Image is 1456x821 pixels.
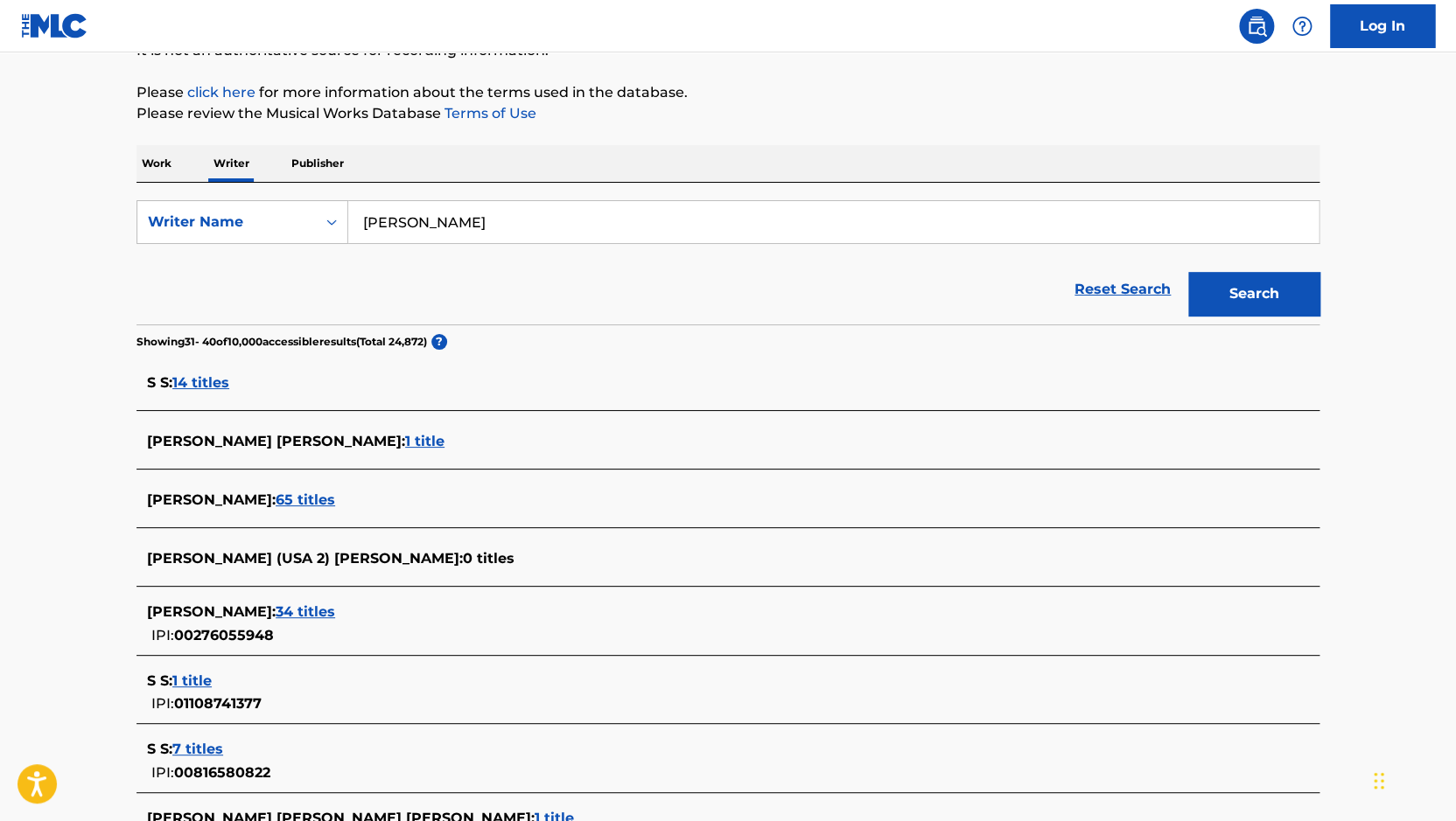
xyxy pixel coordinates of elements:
[441,105,536,122] a: Terms of Use
[147,491,276,508] span: [PERSON_NAME] :
[136,334,427,350] p: Showing 31 - 40 of 10,000 accessible results (Total 24,872 )
[172,741,223,757] span: 7 titles
[1374,755,1384,807] div: Drag
[1246,16,1267,37] img: search
[1368,737,1456,821] iframe: Chat Widget
[208,145,255,182] p: Writer
[21,13,88,38] img: MLC Logo
[151,695,174,712] span: IPI:
[1066,270,1179,309] a: Reset Search
[136,82,1319,103] p: Please for more information about the terms used in the database.
[1330,4,1435,48] a: Log In
[172,374,229,391] span: 14 titles
[147,374,172,391] span: S S :
[431,334,447,350] span: ?
[174,764,270,781] span: 00816580822
[276,603,335,620] span: 34 titles
[136,200,1319,324] form: Search Form
[136,145,177,182] p: Work
[1239,9,1274,44] a: Public Search
[148,212,305,233] div: Writer Name
[463,550,514,567] span: 0 titles
[147,550,463,567] span: [PERSON_NAME] (USA 2) [PERSON_NAME] :
[147,741,172,757] span: S S :
[136,103,1319,124] p: Please review the Musical Works Database
[147,603,276,620] span: [PERSON_NAME] :
[147,672,172,689] span: S S :
[151,627,174,644] span: IPI:
[286,145,349,182] p: Publisher
[405,433,444,449] span: 1 title
[151,764,174,781] span: IPI:
[174,627,274,644] span: 00276055948
[276,491,335,508] span: 65 titles
[147,433,405,449] span: [PERSON_NAME] [PERSON_NAME] :
[187,84,255,101] a: click here
[1284,9,1319,44] div: Help
[172,672,212,689] span: 1 title
[1188,272,1319,316] button: Search
[1291,16,1312,37] img: help
[174,695,262,712] span: 01108741377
